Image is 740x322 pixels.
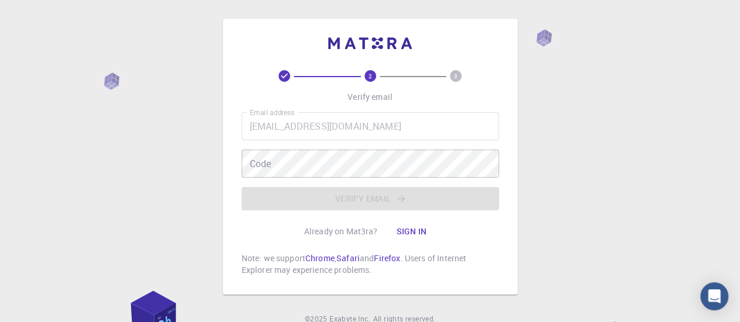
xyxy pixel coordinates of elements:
text: 2 [369,72,372,80]
div: Open Intercom Messenger [700,282,728,310]
p: Note: we support , and . Users of Internet Explorer may experience problems. [242,252,499,276]
text: 3 [454,72,457,80]
label: Email address [250,108,294,117]
a: Firefox [374,252,400,264]
p: Already on Mat3ra? [304,226,378,237]
p: Verify email [347,91,393,103]
a: Chrome [305,252,335,264]
button: Sign in [387,220,436,243]
a: Safari [336,252,360,264]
